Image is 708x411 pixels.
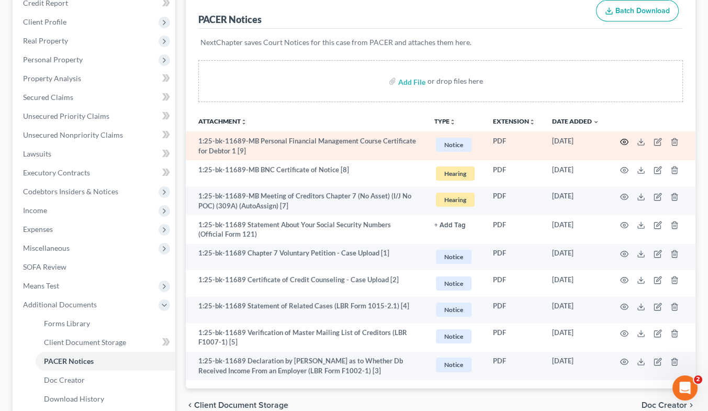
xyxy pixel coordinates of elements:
td: 1:25-bk-11689-MB Personal Financial Management Course Certificate for Debtor 1 [9] [186,131,426,160]
a: Lawsuits [15,145,175,163]
td: 1:25-bk-11689 Declaration by [PERSON_NAME] as to Whether Db Received Income From an Employer (LBR... [186,352,426,381]
span: Download History [44,394,104,403]
button: Doc Creator chevron_right [642,401,695,409]
p: NextChapter saves Court Notices for this case from PACER and attaches them here. [200,37,681,48]
td: [DATE] [544,131,608,160]
a: SOFA Review [15,258,175,276]
span: Personal Property [23,55,83,64]
a: Notice [434,301,476,318]
span: Notice [436,303,471,317]
a: PACER Notices [36,352,175,371]
td: 1:25-bk-11689 Verification of Master Mailing List of Creditors (LBR F1007-1) [5] [186,323,426,352]
span: Notice [436,138,471,152]
a: Notice [434,328,476,345]
td: [DATE] [544,297,608,324]
i: unfold_more [449,119,456,125]
td: 1:25-bk-11689 Chapter 7 Voluntary Petition - Case Upload [1] [186,244,426,271]
span: Unsecured Nonpriority Claims [23,130,123,139]
span: Means Test [23,281,59,290]
a: Download History [36,390,175,408]
td: PDF [485,297,544,324]
td: 1:25-bk-11689 Certificate of Credit Counseling - Case Upload [2] [186,270,426,297]
td: PDF [485,270,544,297]
span: Notice [436,276,471,291]
span: Hearing [436,166,475,181]
button: + Add Tag [434,222,466,229]
i: expand_more [593,119,599,125]
a: Executory Contracts [15,163,175,182]
span: Notice [436,358,471,372]
span: PACER Notices [44,357,94,365]
td: PDF [485,215,544,244]
button: TYPEunfold_more [434,118,456,125]
span: Expenses [23,225,53,234]
a: Notice [434,136,476,153]
span: Codebtors Insiders & Notices [23,187,118,196]
span: Lawsuits [23,149,51,158]
td: [DATE] [544,352,608,381]
a: Property Analysis [15,69,175,88]
i: unfold_more [529,119,535,125]
td: 1:25-bk-11689 Statement of Related Cases (LBR Form 1015-2.1) [4] [186,297,426,324]
td: [DATE] [544,186,608,215]
a: Client Document Storage [36,333,175,352]
span: Unsecured Priority Claims [23,112,109,120]
span: Doc Creator [642,401,687,409]
a: Unsecured Nonpriority Claims [15,126,175,145]
a: Notice [434,248,476,265]
td: [DATE] [544,270,608,297]
a: Notice [434,356,476,373]
a: Doc Creator [36,371,175,390]
td: 1:25-bk-11689 Statement About Your Social Security Numbers (Official Form 121) [186,215,426,244]
span: Secured Claims [23,93,73,102]
span: Executory Contracts [23,168,90,177]
td: 1:25-bk-11689-MB Meeting of Creditors Chapter 7 (No Asset) (I/J No POC) (309A) (AutoAssign) [7] [186,186,426,215]
div: or drop files here [428,76,483,86]
button: chevron_left Client Document Storage [186,401,288,409]
span: Notice [436,250,471,264]
a: Hearing [434,191,476,208]
span: Real Property [23,36,68,45]
span: SOFA Review [23,262,66,271]
td: [DATE] [544,323,608,352]
a: Forms Library [36,314,175,333]
span: Client Document Storage [44,338,126,347]
td: PDF [485,323,544,352]
td: PDF [485,244,544,271]
span: Property Analysis [23,74,81,83]
td: PDF [485,160,544,187]
a: Unsecured Priority Claims [15,107,175,126]
span: Miscellaneous [23,243,70,252]
td: [DATE] [544,244,608,271]
div: PACER Notices [198,13,262,26]
a: Hearing [434,165,476,182]
a: Date Added expand_more [552,117,599,125]
td: [DATE] [544,160,608,187]
a: Attachmentunfold_more [198,117,247,125]
span: Notice [436,329,471,343]
a: Secured Claims [15,88,175,107]
span: 2 [694,375,702,384]
i: chevron_left [186,401,194,409]
td: PDF [485,352,544,381]
td: PDF [485,186,544,215]
td: 1:25-bk-11689-MB BNC Certificate of Notice [8] [186,160,426,187]
a: + Add Tag [434,220,476,230]
i: chevron_right [687,401,695,409]
a: Extensionunfold_more [493,117,535,125]
span: Hearing [436,193,475,207]
span: Income [23,206,47,215]
span: Client Document Storage [194,401,288,409]
i: unfold_more [241,119,247,125]
td: PDF [485,131,544,160]
span: Doc Creator [44,375,85,384]
span: Client Profile [23,17,66,26]
span: Batch Download [615,6,670,15]
iframe: Intercom live chat [672,375,698,401]
span: Additional Documents [23,300,97,309]
td: [DATE] [544,215,608,244]
a: Notice [434,275,476,292]
span: Forms Library [44,319,90,328]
